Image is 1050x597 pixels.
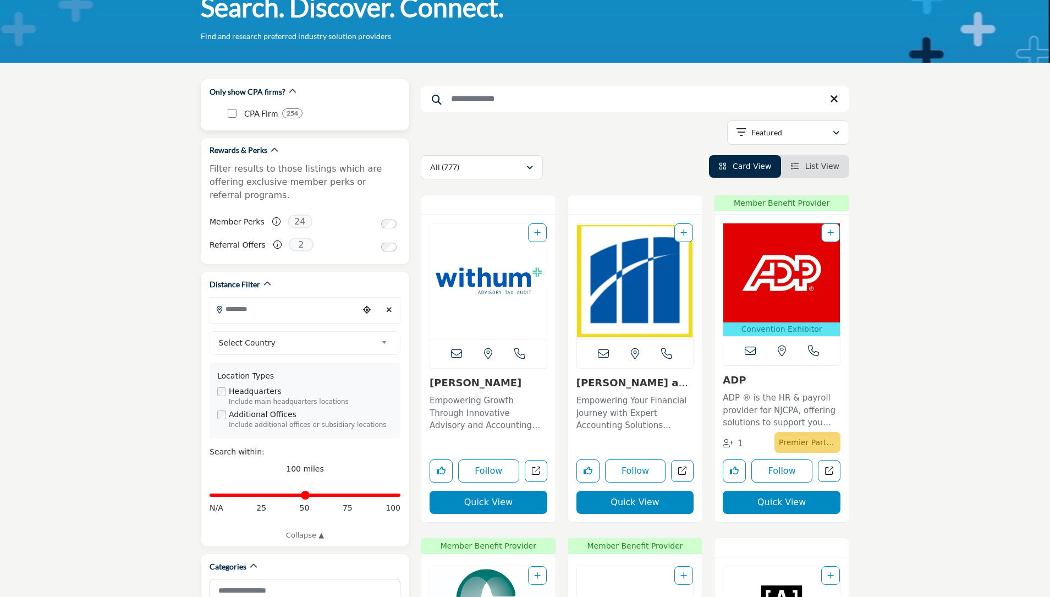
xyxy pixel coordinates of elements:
button: Quick View [723,491,840,514]
button: Follow [751,459,812,483]
span: 75 [343,502,353,514]
a: Add To List [680,228,687,237]
b: 254 [287,109,298,117]
a: Open magone-and-company-pc in new tab [671,460,694,483]
button: Quick View [430,491,547,514]
p: CPA Firm: CPA Firm [244,107,278,120]
button: Quick View [576,491,694,514]
li: Card View [709,155,782,178]
span: 100 miles [286,464,324,473]
a: View List [791,162,839,171]
a: Empowering Growth Through Innovative Advisory and Accounting Solutions This forward-thinking, tec... [430,392,547,432]
input: Search Keyword [421,86,849,112]
p: Find and research preferred industry solution providers [201,31,391,42]
a: [PERSON_NAME] [430,377,521,388]
h3: Magone and Company, PC [576,377,694,389]
p: Filter results to those listings which are offering exclusive member perks or referral programs. [210,162,400,202]
label: Headquarters [229,386,282,397]
input: Search Location [210,298,359,320]
a: Empowering Your Financial Journey with Expert Accounting Solutions Specializing in accounting ser... [576,392,694,432]
span: 100 [386,502,400,514]
input: Switch to Referral Offers [381,243,397,251]
div: Followers [723,437,743,450]
span: Member Benefit Provider [718,198,845,209]
p: Premier Partner [779,435,836,450]
span: Card View [733,162,771,171]
div: Location Types [217,370,393,382]
input: Switch to Member Perks [381,220,397,228]
a: [PERSON_NAME] and Company, ... [576,377,692,401]
p: Empowering Growth Through Innovative Advisory and Accounting Solutions This forward-thinking, tec... [430,395,547,432]
span: 2 [289,238,314,251]
h2: Distance Filter [210,279,260,290]
img: Withum [430,223,547,339]
p: All (777) [430,162,459,173]
a: Add To List [534,571,541,580]
div: Include main headquarters locations [229,397,393,407]
h2: Only show CPA firms? [210,86,285,97]
span: Select Country [219,336,377,349]
button: Like listing [576,459,600,483]
button: Follow [458,459,519,483]
button: All (777) [421,155,543,179]
a: Collapse ▲ [210,530,400,541]
button: Like listing [430,459,453,483]
a: Open adp in new tab [818,460,840,483]
h3: ADP [723,374,840,386]
a: Add To List [534,228,541,237]
p: Featured [751,127,782,138]
a: Add To List [827,571,834,580]
li: List View [781,155,849,178]
input: CPA Firm checkbox [228,109,237,118]
a: Add To List [680,571,687,580]
span: Member Benefit Provider [571,540,699,552]
button: Like listing [723,459,746,483]
span: 24 [288,215,312,228]
span: 50 [300,502,310,514]
div: Search within: [210,446,400,458]
div: Choose your current location [359,298,375,322]
a: ADP ® is the HR & payroll provider for NJCPA, offering solutions to support you and your clients ... [723,389,840,429]
p: Convention Exhibitor [725,324,838,335]
a: Open Listing in new tab [430,223,547,339]
h2: Rewards & Perks [210,145,267,156]
button: Follow [605,459,666,483]
p: Empowering Your Financial Journey with Expert Accounting Solutions Specializing in accounting ser... [576,395,694,432]
span: List View [805,162,839,171]
span: 1 [738,439,743,448]
p: ADP ® is the HR & payroll provider for NJCPA, offering solutions to support you and your clients ... [723,392,840,429]
div: Include additional offices or subsidiary locations [229,420,393,430]
a: Open Listing in new tab [577,223,694,339]
label: Additional Offices [229,409,296,420]
button: Featured [727,121,849,145]
div: 254 Results For CPA Firm [282,108,303,118]
span: 25 [256,502,266,514]
a: Add To List [827,228,834,237]
div: Clear search location [381,298,397,322]
h3: Withum [430,377,547,389]
a: ADP [723,374,746,386]
img: Magone and Company, PC [577,223,694,339]
label: Referral Offers [210,235,266,255]
img: ADP [723,223,840,322]
span: Member Benefit Provider [425,540,552,552]
a: View Card [719,162,772,171]
a: Open withum in new tab [525,460,547,483]
label: Member Perks [210,212,265,232]
h2: Categories [210,561,246,572]
a: Open Listing in new tab [723,223,840,336]
span: N/A [210,502,223,514]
